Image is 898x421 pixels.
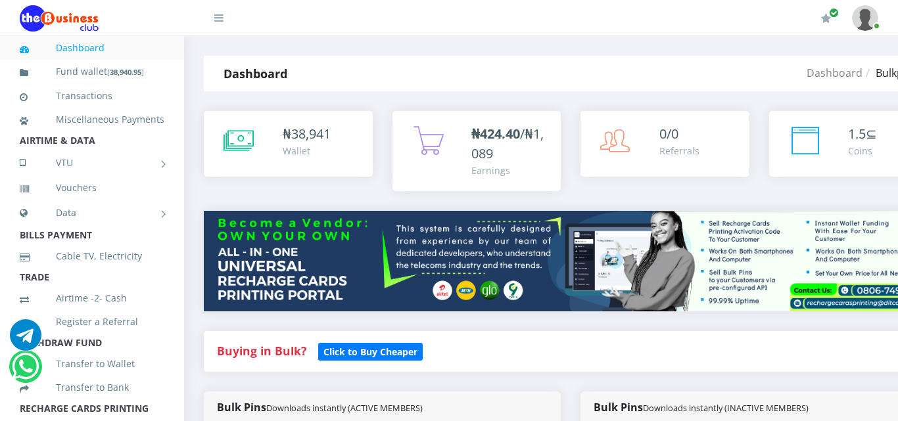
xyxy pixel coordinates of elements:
strong: Buying in Bulk? [217,343,306,359]
span: Renew/Upgrade Subscription [829,8,839,18]
a: Dashboard [807,66,863,80]
span: /₦1,089 [471,125,544,162]
div: Referrals [659,144,699,158]
a: Dashboard [20,33,164,63]
span: 1.5 [848,125,866,143]
strong: Dashboard [224,66,287,81]
a: Transfer to Wallet [20,349,164,379]
strong: Bulk Pins [217,400,423,414]
div: ₦ [283,124,331,144]
b: Click to Buy Cheaper [323,345,417,358]
span: 0/0 [659,125,678,143]
b: ₦424.40 [471,125,520,143]
a: Register a Referral [20,307,164,337]
a: Chat for support [12,361,39,382]
img: Logo [20,5,99,32]
div: Coins [848,144,877,158]
a: Data [20,196,164,229]
i: Renew/Upgrade Subscription [821,13,831,24]
div: ⊆ [848,124,877,144]
small: Downloads instantly (INACTIVE MEMBERS) [643,402,809,414]
a: Airtime -2- Cash [20,283,164,313]
b: 38,940.95 [110,67,141,77]
a: Fund wallet[38,940.95] [20,56,164,87]
div: Wallet [283,144,331,158]
a: Miscellaneous Payments [20,104,164,135]
a: Cable TV, Electricity [20,241,164,271]
a: Click to Buy Cheaper [318,343,423,359]
div: Earnings [471,164,548,177]
a: Chat for support [10,329,41,351]
a: Transactions [20,81,164,111]
strong: Bulk Pins [594,400,809,414]
span: 38,941 [291,125,331,143]
a: Transfer to Bank [20,372,164,403]
a: Vouchers [20,173,164,203]
a: ₦424.40/₦1,089 Earnings [392,111,561,191]
small: [ ] [107,67,144,77]
a: VTU [20,146,164,179]
a: 0/0 Referrals [580,111,749,177]
a: ₦38,941 Wallet [204,111,373,177]
img: User [852,5,878,31]
small: Downloads instantly (ACTIVE MEMBERS) [266,402,423,414]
